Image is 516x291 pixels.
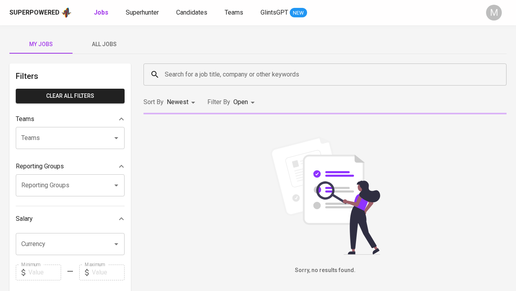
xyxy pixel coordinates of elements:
[126,8,160,18] a: Superhunter
[16,159,125,174] div: Reporting Groups
[77,39,131,49] span: All Jobs
[94,9,108,16] b: Jobs
[16,211,125,227] div: Salary
[111,180,122,191] button: Open
[225,8,245,18] a: Teams
[233,95,257,110] div: Open
[111,132,122,144] button: Open
[61,7,72,19] img: app logo
[16,214,33,224] p: Salary
[167,95,198,110] div: Newest
[143,97,164,107] p: Sort By
[22,91,118,101] span: Clear All filters
[143,266,507,275] h6: Sorry, no results found.
[266,136,384,255] img: file_searching.svg
[261,9,288,16] span: GlintsGPT
[28,265,61,280] input: Value
[16,114,34,124] p: Teams
[9,7,72,19] a: Superpoweredapp logo
[94,8,110,18] a: Jobs
[176,8,209,18] a: Candidates
[16,70,125,82] h6: Filters
[290,9,307,17] span: NEW
[176,9,207,16] span: Candidates
[167,97,188,107] p: Newest
[16,162,64,171] p: Reporting Groups
[92,265,125,280] input: Value
[207,97,230,107] p: Filter By
[126,9,159,16] span: Superhunter
[14,39,68,49] span: My Jobs
[9,8,60,17] div: Superpowered
[111,239,122,250] button: Open
[16,111,125,127] div: Teams
[16,89,125,103] button: Clear All filters
[233,98,248,106] span: Open
[486,5,502,21] div: M
[261,8,307,18] a: GlintsGPT NEW
[225,9,243,16] span: Teams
